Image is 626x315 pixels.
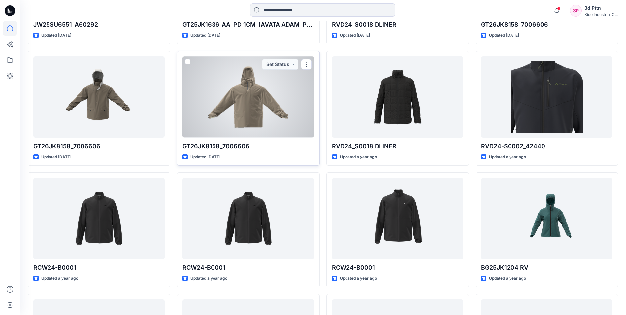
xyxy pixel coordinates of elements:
p: GT26JK8158_7006606 [481,20,612,29]
p: RVD24-S0002_42440 [481,142,612,151]
p: RCW24-B0001 [332,263,463,272]
a: GT26JK8158_7006606 [182,56,314,137]
p: Updated [DATE] [489,32,519,39]
p: Updated a year ago [41,275,78,282]
div: Kido Industrial C... [584,12,618,17]
p: BG25JK1204 RV [481,263,612,272]
div: 3d Pttn [584,4,618,12]
p: RCW24-B0001 [33,263,165,272]
p: GT25JK1636_AA_PD_1CM_(AVATA ADAM_POCKET DOWN_1CM)_AFTER [182,20,314,29]
p: Updated [DATE] [41,154,71,160]
p: Updated a year ago [340,154,377,160]
a: RCW24-B0001 [182,178,314,259]
a: RCW24-B0001 [33,178,165,259]
p: Updated a year ago [340,275,377,282]
p: RVD24_S0018 DLINER [332,142,463,151]
p: GT26JK8158_7006606 [182,142,314,151]
p: Updated [DATE] [340,32,370,39]
p: RVD24_S0018 DLINER [332,20,463,29]
p: RCW24-B0001 [182,263,314,272]
a: RVD24_S0018 DLINER [332,56,463,137]
p: Updated [DATE] [41,32,71,39]
p: JW25SU6551_A60292 [33,20,165,29]
p: Updated a year ago [190,275,227,282]
p: Updated a year ago [489,154,526,160]
a: BG25JK1204 RV [481,178,612,259]
div: 3P [570,5,582,17]
p: Updated [DATE] [190,154,220,160]
a: RVD24-S0002_42440 [481,56,612,137]
a: GT26JK8158_7006606 [33,56,165,137]
p: Updated [DATE] [190,32,220,39]
a: RCW24-B0001 [332,178,463,259]
p: Updated a year ago [489,275,526,282]
p: GT26JK8158_7006606 [33,142,165,151]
